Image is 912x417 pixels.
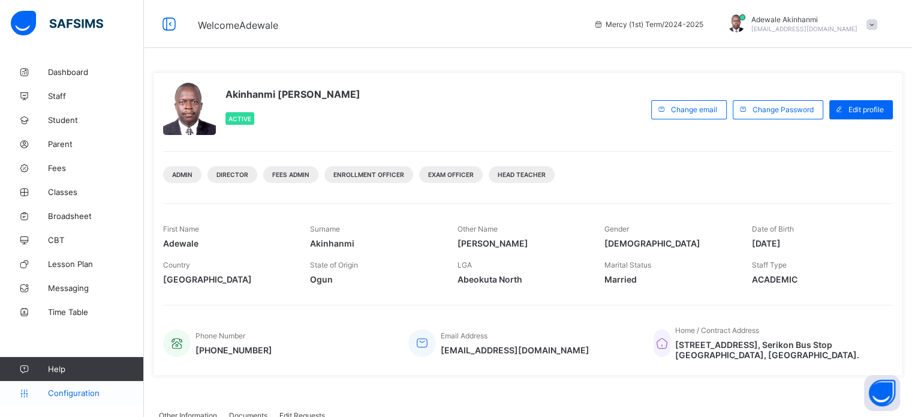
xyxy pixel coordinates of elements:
span: Ogun [310,274,439,284]
span: Dashboard [48,67,144,77]
span: Marital Status [604,260,651,269]
span: Akinhanmi [PERSON_NAME] [225,88,360,100]
span: Broadsheet [48,211,144,221]
div: AdewaleAkinhanmi [715,14,883,34]
span: Lesson Plan [48,259,144,269]
span: CBT [48,235,144,245]
span: Date of Birth [752,224,794,233]
span: Abeokuta North [457,274,586,284]
span: Adewale [163,238,292,248]
span: Head Teacher [498,171,546,178]
span: First Name [163,224,199,233]
span: Admin [172,171,192,178]
span: State of Origin [310,260,358,269]
span: Surname [310,224,340,233]
span: Messaging [48,283,144,293]
span: Adewale Akinhanmi [751,15,857,24]
span: Staff [48,91,144,101]
span: Country [163,260,190,269]
span: session/term information [594,20,703,29]
span: Other Name [457,224,498,233]
span: Married [604,274,733,284]
span: Akinhanmi [310,238,439,248]
span: ACADEMIC [752,274,881,284]
span: [STREET_ADDRESS], Serikon Bus Stop [GEOGRAPHIC_DATA], [GEOGRAPHIC_DATA]. [675,340,881,360]
span: [PERSON_NAME] [457,238,586,248]
img: safsims [11,11,103,36]
span: Fees Admin [272,171,309,178]
span: [GEOGRAPHIC_DATA] [163,274,292,284]
span: Student [48,115,144,125]
span: Change email [671,105,717,114]
span: Active [228,115,251,122]
span: Classes [48,187,144,197]
span: [DATE] [752,238,881,248]
span: Phone Number [195,331,245,340]
span: DIRECTOR [216,171,248,178]
span: Time Table [48,307,144,317]
span: Email Address [441,331,487,340]
button: Open asap [864,375,900,411]
span: [EMAIL_ADDRESS][DOMAIN_NAME] [441,345,589,355]
span: [EMAIL_ADDRESS][DOMAIN_NAME] [751,25,857,32]
span: Exam Officer [428,171,474,178]
span: Fees [48,163,144,173]
span: Configuration [48,388,143,398]
span: Help [48,364,143,374]
span: Welcome Adewale [198,19,278,31]
span: LGA [457,260,472,269]
span: [DEMOGRAPHIC_DATA] [604,238,733,248]
span: Gender [604,224,629,233]
span: Staff Type [752,260,787,269]
span: Edit profile [848,105,884,114]
span: Change Password [753,105,814,114]
span: [PHONE_NUMBER] [195,345,272,355]
span: Home / Contract Address [675,326,759,335]
span: Enrollment Officer [333,171,404,178]
span: Parent [48,139,144,149]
